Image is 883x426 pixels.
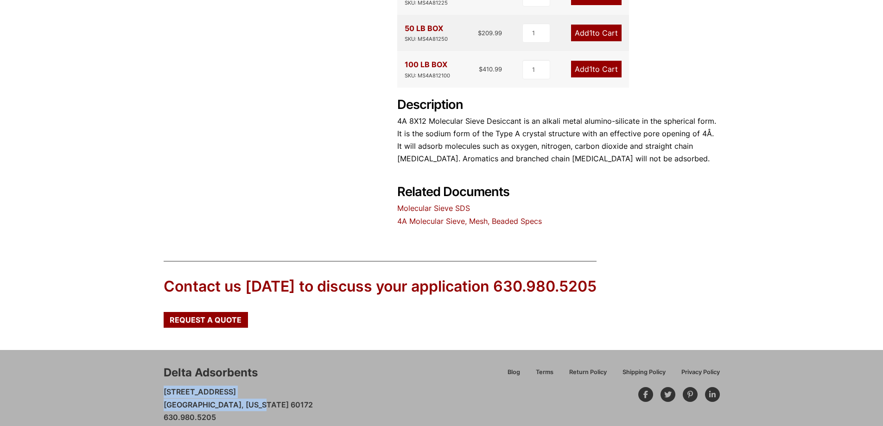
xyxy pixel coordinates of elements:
[681,369,720,375] span: Privacy Policy
[479,65,502,73] bdi: 410.99
[569,369,607,375] span: Return Policy
[536,369,553,375] span: Terms
[397,97,720,113] h2: Description
[164,312,248,328] a: Request a Quote
[571,25,622,41] a: Add1to Cart
[500,367,528,383] a: Blog
[164,365,258,381] div: Delta Adsorbents
[508,369,520,375] span: Blog
[397,216,542,226] a: 4A Molecular Sieve, Mesh, Beaded Specs
[623,369,666,375] span: Shipping Policy
[673,367,720,383] a: Privacy Policy
[589,28,592,38] span: 1
[479,65,483,73] span: $
[528,367,561,383] a: Terms
[405,71,450,80] div: SKU: MS4A812100
[589,64,592,74] span: 1
[561,367,615,383] a: Return Policy
[170,316,241,324] span: Request a Quote
[478,29,502,37] bdi: 209.99
[397,115,720,165] p: 4A 8X12 Molecular Sieve Desiccant is an alkali metal alumino-silicate in the spherical form. It i...
[405,58,450,80] div: 100 LB BOX
[405,22,448,44] div: 50 LB BOX
[478,29,482,37] span: $
[571,61,622,77] a: Add1to Cart
[405,35,448,44] div: SKU: MS4A81250
[397,203,470,213] a: Molecular Sieve SDS
[164,276,597,297] div: Contact us [DATE] to discuss your application 630.980.5205
[615,367,673,383] a: Shipping Policy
